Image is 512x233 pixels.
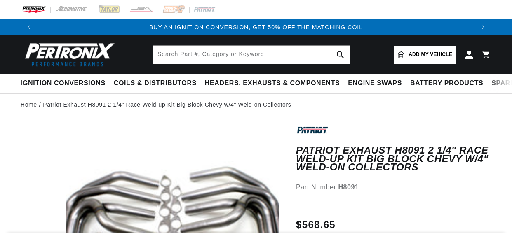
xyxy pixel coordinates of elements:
button: Translation missing: en.sections.announcements.next_announcement [475,19,491,35]
span: Battery Products [410,79,483,88]
span: Coils & Distributors [114,79,197,88]
span: $568.65 [296,217,336,232]
nav: breadcrumbs [21,100,491,109]
button: search button [331,46,350,64]
summary: Engine Swaps [344,74,406,93]
strong: H8091 [338,184,359,191]
h1: Patriot Exhaust H8091 2 1/4" Race Weld-up Kit Big Block Chevy w/4" Weld-on Collectors [296,146,491,171]
a: BUY AN IGNITION CONVERSION, GET 50% OFF THE MATCHING COIL [149,24,363,30]
summary: Coils & Distributors [110,74,201,93]
a: Add my vehicle [394,46,456,64]
input: Search Part #, Category or Keyword [153,46,350,64]
summary: Headers, Exhausts & Components [201,74,344,93]
button: Translation missing: en.sections.announcements.previous_announcement [21,19,37,35]
div: Announcement [37,23,475,32]
span: Engine Swaps [348,79,402,88]
a: Patriot Exhaust H8091 2 1/4" Race Weld-up Kit Big Block Chevy w/4" Weld-on Collectors [43,100,291,109]
summary: Battery Products [406,74,487,93]
span: Headers, Exhausts & Components [205,79,340,88]
span: Add my vehicle [409,51,452,58]
img: Pertronix [21,40,115,69]
summary: Ignition Conversions [21,74,110,93]
div: Part Number: [296,182,491,193]
span: Ignition Conversions [21,79,106,88]
div: 1 of 3 [37,23,475,32]
a: Home [21,100,37,109]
